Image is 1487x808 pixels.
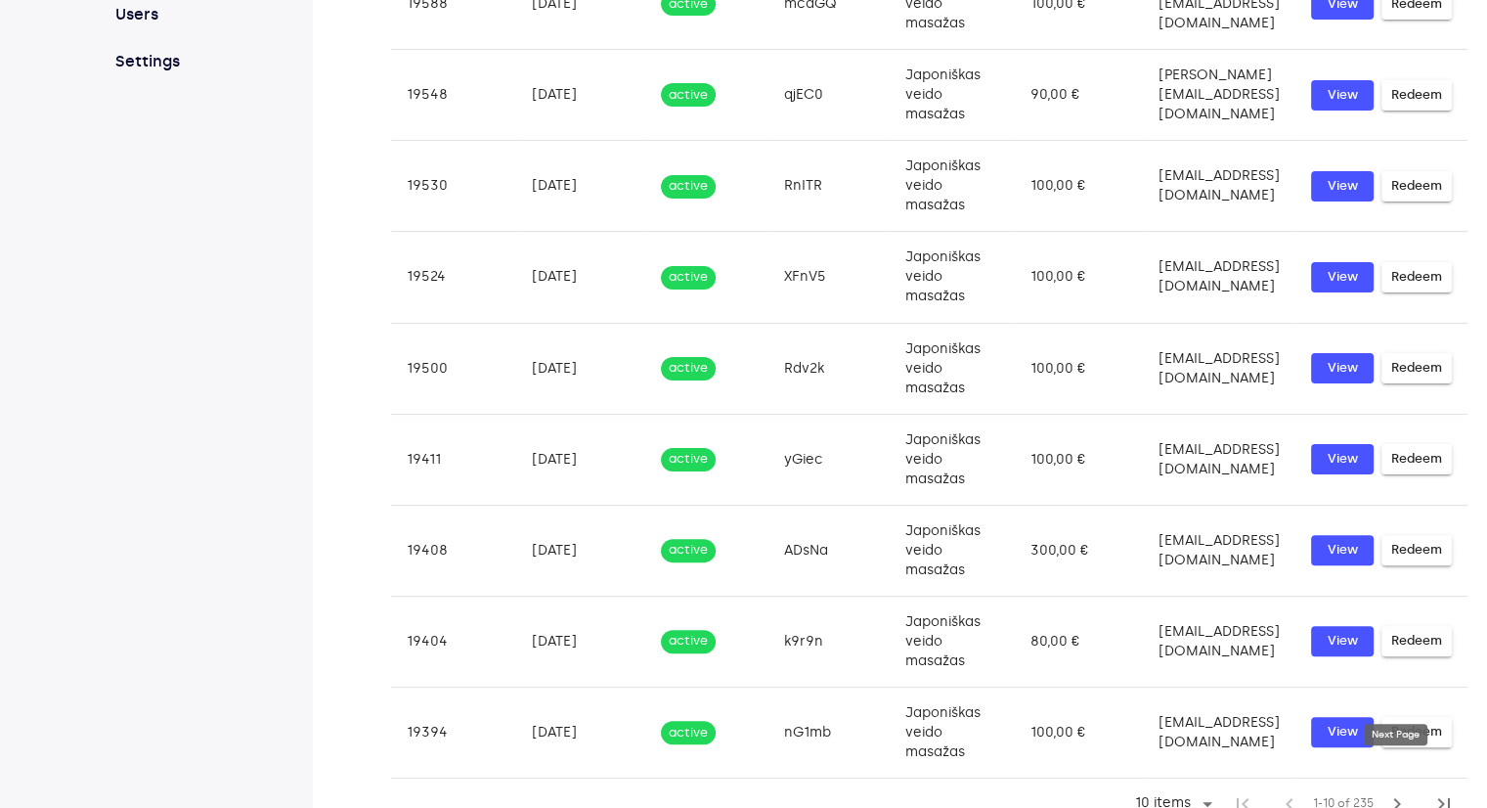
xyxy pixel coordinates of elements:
[661,541,716,560] span: active
[1143,596,1295,687] td: [EMAIL_ADDRESS][DOMAIN_NAME]
[1143,141,1295,232] td: [EMAIL_ADDRESS][DOMAIN_NAME]
[516,232,645,323] td: [DATE]
[516,596,645,687] td: [DATE]
[768,596,890,687] td: k9r9n
[768,414,890,505] td: yGiec
[1143,323,1295,414] td: [EMAIL_ADDRESS][DOMAIN_NAME]
[1143,232,1295,323] td: [EMAIL_ADDRESS][DOMAIN_NAME]
[1015,414,1143,505] td: 100,00 €
[1381,444,1452,474] button: Redeem
[661,359,716,378] span: active
[890,323,1016,414] td: Japoniškas veido masažas
[391,323,516,414] td: 19500
[661,724,716,742] span: active
[1391,266,1442,289] span: Redeem
[1015,232,1143,323] td: 100,00 €
[661,632,716,651] span: active
[890,50,1016,141] td: Japoniškas veido masažas
[391,505,516,596] td: 19408
[768,232,890,323] td: XFnV5
[890,505,1016,596] td: Japoniškas veido masažas
[516,687,645,778] td: [DATE]
[768,141,890,232] td: RnITR
[391,414,516,505] td: 19411
[1391,175,1442,198] span: Redeem
[1015,687,1143,778] td: 100,00 €
[1391,539,1442,561] span: Redeem
[1143,50,1295,141] td: [PERSON_NAME][EMAIL_ADDRESS][DOMAIN_NAME]
[1391,721,1442,743] span: Redeem
[1381,626,1452,656] button: Redeem
[1381,353,1452,383] button: Redeem
[1321,539,1364,561] span: View
[768,50,890,141] td: qjEC0
[1381,262,1452,292] button: Redeem
[1381,717,1452,747] button: Redeem
[1321,630,1364,652] span: View
[516,414,645,505] td: [DATE]
[661,177,716,196] span: active
[890,141,1016,232] td: Japoniškas veido masažas
[111,3,241,26] a: Users
[1311,80,1374,111] button: View
[1311,444,1374,474] button: View
[1321,721,1364,743] span: View
[768,687,890,778] td: nG1mb
[890,687,1016,778] td: Japoniškas veido masažas
[1311,262,1374,292] button: View
[1311,535,1374,565] button: View
[391,232,516,323] td: 19524
[1015,505,1143,596] td: 300,00 €
[1015,323,1143,414] td: 100,00 €
[391,141,516,232] td: 19530
[391,50,516,141] td: 19548
[661,450,716,469] span: active
[1321,448,1364,471] span: View
[1391,448,1442,471] span: Redeem
[1321,357,1364,380] span: View
[1143,505,1295,596] td: [EMAIL_ADDRESS][DOMAIN_NAME]
[661,86,716,105] span: active
[1391,84,1442,107] span: Redeem
[391,596,516,687] td: 19404
[1311,626,1374,656] button: View
[516,50,645,141] td: [DATE]
[391,687,516,778] td: 19394
[890,596,1016,687] td: Japoniškas veido masažas
[1381,535,1452,565] button: Redeem
[1321,175,1364,198] span: View
[1381,80,1452,111] button: Redeem
[1321,266,1364,289] span: View
[1015,141,1143,232] td: 100,00 €
[111,50,241,73] a: Settings
[890,232,1016,323] td: Japoniškas veido masažas
[1311,171,1374,202] button: View
[1015,50,1143,141] td: 90,00 €
[1015,596,1143,687] td: 80,00 €
[1143,687,1295,778] td: [EMAIL_ADDRESS][DOMAIN_NAME]
[1391,357,1442,380] span: Redeem
[516,323,645,414] td: [DATE]
[1321,84,1364,107] span: View
[1381,171,1452,202] button: Redeem
[516,505,645,596] td: [DATE]
[1311,717,1374,747] button: View
[890,414,1016,505] td: Japoniškas veido masažas
[768,323,890,414] td: Rdv2k
[768,505,890,596] td: ADsNa
[1391,630,1442,652] span: Redeem
[661,268,716,287] span: active
[1311,353,1374,383] button: View
[516,141,645,232] td: [DATE]
[1143,414,1295,505] td: [EMAIL_ADDRESS][DOMAIN_NAME]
